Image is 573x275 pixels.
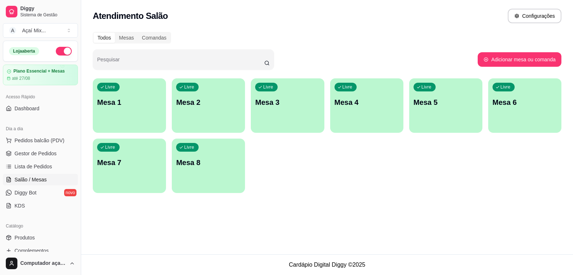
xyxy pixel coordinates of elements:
[81,254,573,275] footer: Cardápio Digital Diggy © 2025
[14,137,65,144] span: Pedidos balcão (PDV)
[20,12,75,18] span: Sistema de Gestão
[3,65,78,85] a: Plano Essencial + Mesasaté 27/08
[97,97,162,107] p: Mesa 1
[97,157,162,168] p: Mesa 7
[3,255,78,272] button: Computador açaí Mix
[9,47,39,55] div: Loja aberta
[414,97,478,107] p: Mesa 5
[12,75,30,81] article: até 27/08
[478,52,561,67] button: Adicionar mesa ou comanda
[3,3,78,20] a: DiggySistema de Gestão
[255,97,320,107] p: Mesa 3
[105,144,115,150] p: Livre
[93,10,168,22] h2: Atendimento Salão
[251,78,324,133] button: LivreMesa 3
[488,78,561,133] button: LivreMesa 6
[422,84,432,90] p: Livre
[14,247,49,254] span: Complementos
[3,148,78,159] a: Gestor de Pedidos
[184,144,194,150] p: Livre
[22,27,46,34] div: Açaí Mix ...
[508,9,561,23] button: Configurações
[501,84,511,90] p: Livre
[172,139,245,193] button: LivreMesa 8
[20,5,75,12] span: Diggy
[3,174,78,185] a: Salão / Mesas
[3,91,78,103] div: Acesso Rápido
[3,161,78,172] a: Lista de Pedidos
[138,33,171,43] div: Comandas
[14,176,47,183] span: Salão / Mesas
[97,59,264,66] input: Pesquisar
[94,33,115,43] div: Todos
[115,33,138,43] div: Mesas
[409,78,482,133] button: LivreMesa 5
[184,84,194,90] p: Livre
[3,103,78,114] a: Dashboard
[335,97,399,107] p: Mesa 4
[14,163,52,170] span: Lista de Pedidos
[3,232,78,243] a: Produtos
[9,27,16,34] span: A
[3,135,78,146] button: Pedidos balcão (PDV)
[3,200,78,212] a: KDS
[93,78,166,133] button: LivreMesa 1
[105,84,115,90] p: Livre
[14,234,35,241] span: Produtos
[14,189,37,196] span: Diggy Bot
[14,202,25,209] span: KDS
[3,220,78,232] div: Catálogo
[56,47,72,56] button: Alterar Status
[330,78,403,133] button: LivreMesa 4
[176,97,241,107] p: Mesa 2
[342,84,353,90] p: Livre
[176,157,241,168] p: Mesa 8
[14,105,40,112] span: Dashboard
[493,97,557,107] p: Mesa 6
[20,260,66,267] span: Computador açaí Mix
[263,84,273,90] p: Livre
[93,139,166,193] button: LivreMesa 7
[13,69,65,74] article: Plano Essencial + Mesas
[3,23,78,38] button: Select a team
[3,245,78,256] a: Complementos
[3,123,78,135] div: Dia a dia
[3,187,78,198] a: Diggy Botnovo
[172,78,245,133] button: LivreMesa 2
[14,150,57,157] span: Gestor de Pedidos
